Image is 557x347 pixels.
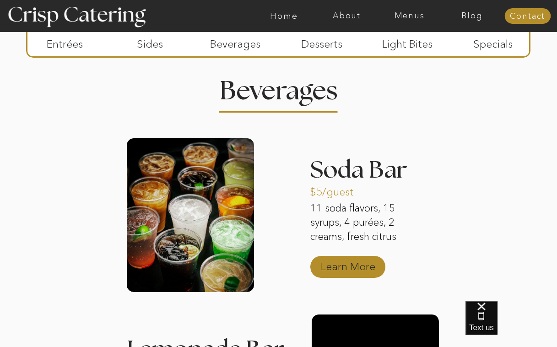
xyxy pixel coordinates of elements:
[463,28,524,55] p: Specials
[465,301,557,347] iframe: podium webchat widget bubble
[310,201,424,245] p: 11 soda flavors, 15 syrups, 4 purées, 2 creams, fresh citrus
[253,11,315,21] a: Home
[205,28,266,55] p: Beverages
[310,158,438,184] h3: Soda Bar
[377,28,438,55] p: Light Bites
[318,251,379,277] a: Learn More
[219,78,338,96] h2: Beverages
[315,11,378,21] a: About
[310,176,371,203] p: $5/guest
[441,11,503,21] a: Blog
[378,11,441,21] a: Menus
[292,28,352,55] p: Desserts
[504,12,551,21] a: Contact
